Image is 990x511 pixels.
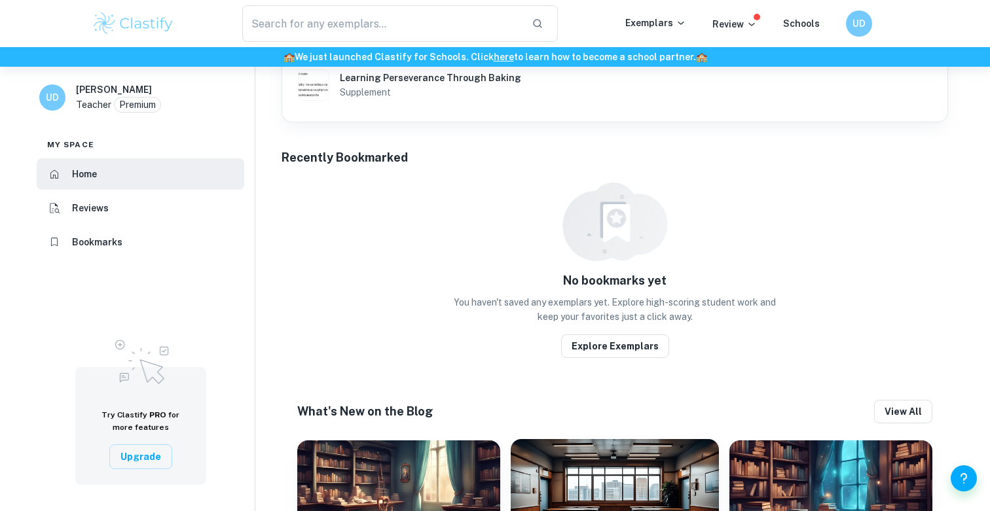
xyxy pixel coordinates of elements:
[340,71,903,85] h6: Learning Perseverance Through Baking
[563,272,667,290] h6: No bookmarks yet
[561,334,669,358] button: Explore Exemplars
[874,400,932,423] button: View all
[712,17,757,31] p: Review
[783,18,820,29] a: Schools
[37,192,244,224] a: Reviews
[47,139,94,150] span: My space
[696,52,707,62] span: 🏫
[76,97,111,112] p: Teacher
[72,167,97,181] h6: Home
[108,332,174,388] img: Upgrade to Pro
[76,82,152,97] h6: [PERSON_NAME]
[242,5,521,42] input: Search for any exemplars...
[846,10,872,37] button: UD
[625,16,686,30] p: Exemplars
[494,52,514,62] a: here
[109,444,172,469] button: Upgrade
[282,149,408,167] h6: Recently Bookmarked
[149,410,166,419] span: PRO
[72,235,122,249] h6: Bookmarks
[119,97,156,112] p: Premium
[3,50,987,64] h6: We just launched Clastify for Schools. Click to learn how to become a school partner.
[284,52,295,62] span: 🏫
[293,64,937,106] a: undefined Supplement example thumbnail: Learning Perseverance Through BakingLearning Perseverance...
[72,201,109,215] h6: Reviews
[91,409,191,434] h6: Try Clastify for more features
[298,69,329,101] img: undefined Supplement example thumbnail: Learning Perseverance Through Baking
[340,85,903,99] h6: Supplement
[451,295,779,324] p: You haven't saved any exemplars yet. Explore high-scoring student work and keep your favorites ju...
[297,402,433,421] h6: What's New on the Blog
[45,90,60,105] h6: UD
[37,158,244,190] a: Home
[951,465,977,491] button: Help and Feedback
[37,226,244,258] a: Bookmarks
[852,16,867,31] h6: UD
[92,10,175,37] img: Clastify logo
